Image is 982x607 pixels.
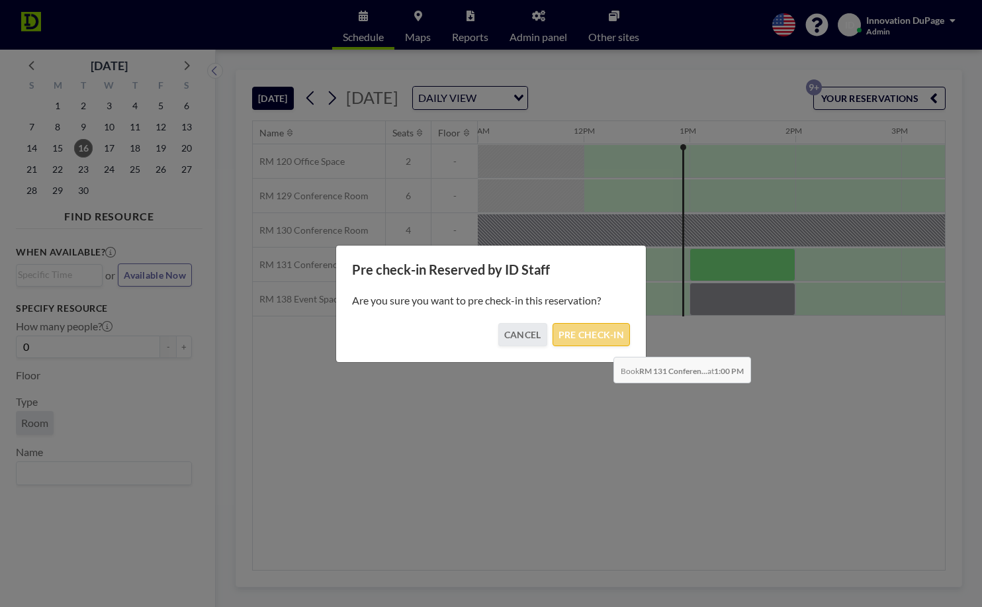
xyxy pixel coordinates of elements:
b: 1:00 PM [714,366,744,376]
b: RM 131 Conferen... [639,366,707,376]
h3: Pre check-in Reserved by ID Staff [352,261,630,278]
p: Are you sure you want to pre check-in this reservation? [352,294,630,307]
button: CANCEL [498,323,547,346]
button: PRE CHECK-IN [553,323,630,346]
span: Book at [613,357,751,383]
